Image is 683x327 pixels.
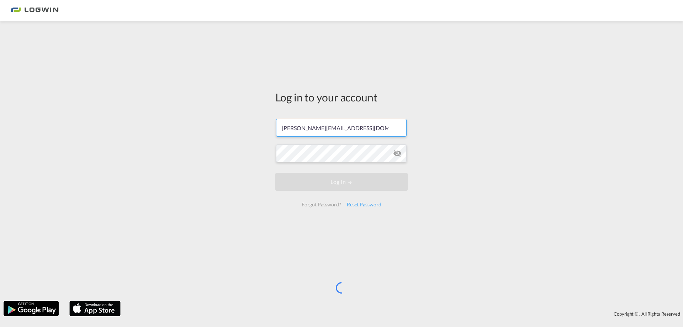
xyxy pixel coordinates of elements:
[393,149,402,158] md-icon: icon-eye-off
[124,308,683,320] div: Copyright © . All Rights Reserved
[3,300,59,317] img: google.png
[275,90,408,105] div: Log in to your account
[276,119,407,137] input: Enter email/phone number
[69,300,121,317] img: apple.png
[275,173,408,191] button: LOGIN
[11,3,59,19] img: bc73a0e0d8c111efacd525e4c8ad7d32.png
[344,198,384,211] div: Reset Password
[299,198,344,211] div: Forgot Password?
